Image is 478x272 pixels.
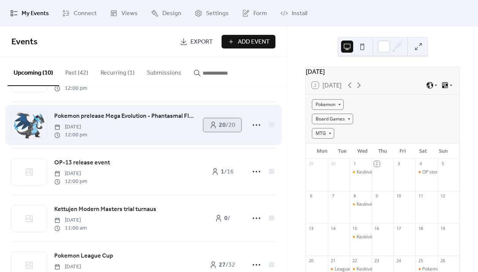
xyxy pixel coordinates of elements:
a: 27/32 [203,258,241,272]
a: Connect [57,3,102,23]
span: 11:00 am [54,224,87,232]
span: Connect [74,9,97,18]
div: Mon [312,144,332,159]
div: OP store tournament [422,169,467,175]
div: 25 [418,258,423,264]
a: OP-13 release event [54,158,110,168]
div: 23 [374,258,380,264]
button: Past (42) [59,57,94,85]
span: 12:00 pm [54,84,87,92]
div: 6 [308,193,314,199]
span: Form [253,9,267,18]
span: Settings [206,9,229,18]
div: 17 [396,225,401,231]
div: Fri [393,144,413,159]
span: Views [121,9,138,18]
a: Pokemon prelease Mega Evolution - Phantasmal Flames [54,111,196,121]
div: 26 [440,258,445,264]
span: Events [11,34,38,50]
a: My Events [5,3,55,23]
a: 1/16 [203,165,241,178]
a: Views [104,3,143,23]
button: Add Event [222,35,275,48]
a: 0/ [203,211,241,225]
span: 12:00 pm [54,131,87,139]
button: Upcoming (10) [8,57,59,86]
div: 12 [440,193,445,199]
span: / [224,214,230,223]
div: Sun [433,144,453,159]
span: Kettujen Modern Masters trial turnaus [54,205,156,214]
a: Design [145,3,187,23]
span: Design [162,9,181,18]
div: 30 [330,161,336,167]
a: Form [236,3,273,23]
div: 21 [330,258,336,264]
div: 7 [330,193,336,199]
div: 3 [396,161,401,167]
span: / 20 [219,121,235,130]
div: 22 [352,258,358,264]
a: Pokemon League Cup [54,251,113,261]
div: 16 [374,225,380,231]
a: Kettujen Modern Masters trial turnaus [54,205,156,214]
div: [DATE] [306,67,459,76]
div: 1 [352,161,358,167]
div: Keskiviikon Casual commander [350,169,372,175]
div: 2 [374,161,380,167]
a: 20/20 [203,118,241,132]
div: 13 [308,225,314,231]
div: 5 [440,161,445,167]
span: [DATE] [54,123,87,131]
div: Sat [413,144,433,159]
div: 14 [330,225,336,231]
div: Keskiviikon Casual commander [357,169,422,175]
span: My Events [22,9,49,18]
div: 11 [418,193,423,199]
div: Wed [352,144,373,159]
a: Settings [189,3,234,23]
div: Tue [332,144,352,159]
a: Export [174,35,219,48]
span: [DATE] [54,216,87,224]
span: [DATE] [54,170,87,178]
b: 20 [219,119,226,131]
div: OP store tournament [415,169,437,175]
b: 27 [219,259,226,271]
div: 8 [352,193,358,199]
span: 12:00 pm [54,178,87,186]
span: [DATE] [54,263,87,271]
div: 15 [352,225,358,231]
span: Install [292,9,307,18]
span: Add Event [238,38,270,47]
span: / 32 [219,261,235,270]
button: Submissions [141,57,187,85]
button: Recurring (1) [94,57,141,85]
div: Thu [373,144,393,159]
span: Export [190,38,213,47]
span: / 16 [221,167,234,177]
div: 9 [374,193,380,199]
div: 18 [418,225,423,231]
div: 4 [418,161,423,167]
div: 24 [396,258,401,264]
div: Keskiviikon Casual commander [357,234,422,240]
b: 0 [224,213,228,224]
div: 29 [308,161,314,167]
div: Keskiviikon Casual commander [350,234,372,240]
div: Keskiviikon Casual commander [350,201,372,208]
div: Keskiviikon Casual commander [357,201,422,208]
a: Install [275,3,313,23]
span: OP-13 release event [54,158,110,167]
div: 19 [440,225,445,231]
b: 1 [221,166,224,178]
div: 10 [396,193,401,199]
div: 20 [308,258,314,264]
